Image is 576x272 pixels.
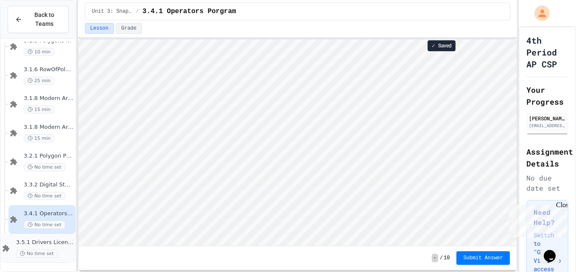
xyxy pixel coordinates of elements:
span: Saved [438,42,452,49]
div: My Account [526,3,552,23]
span: 25 min [24,77,54,85]
div: Chat with us now!Close [3,3,59,54]
span: / [440,255,443,261]
span: - [432,254,438,262]
span: / [136,8,139,15]
span: 3.5.1 Drivers License Program [16,239,74,246]
span: No time set [24,192,65,200]
span: 3.4.1 Operators Porgram [24,210,74,217]
span: 15 min [24,105,54,114]
span: 3.2.1 Polygon Problem Solving Assignment [24,153,74,160]
span: 3.1.6 RowOfPolygonsProgramming [24,66,74,73]
span: 3.1.8 Modern Art with Polygons Exploring Motion Part 1 [24,95,74,102]
span: Back to Teams [28,11,62,28]
h2: Your Progress [526,84,568,108]
span: 3.1.8 Modern Art with Polygons Exploring Motion Angles and Turning Part 2 [24,124,74,131]
span: ✓ [431,42,436,49]
iframe: chat widget [506,201,568,237]
iframe: chat widget [540,238,568,264]
span: Submit Answer [463,255,503,261]
span: No time set [24,221,65,229]
h1: 4th Period AP CSP [526,34,568,70]
span: No time set [24,163,65,171]
button: Submit Answer [456,251,510,265]
div: [PERSON_NAME] [529,114,566,122]
button: Grade [116,23,142,34]
button: Lesson [85,23,114,34]
span: 10 [444,255,450,261]
div: No due date set [526,173,568,193]
span: Unit 3: Snap! Basics [92,8,133,15]
span: No time set [16,250,58,258]
span: 3.3.2 Digital StoryTelling Programming Assessment [24,181,74,189]
span: 10 min [24,48,54,56]
button: Back to Teams [8,6,69,33]
h2: Assignment Details [526,146,568,169]
iframe: Snap! Programming Environment [78,39,517,246]
span: 3.4.1 Operators Porgram [143,6,236,17]
span: 15 min [24,134,54,142]
div: [EMAIL_ADDRESS][DOMAIN_NAME] [529,122,566,129]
